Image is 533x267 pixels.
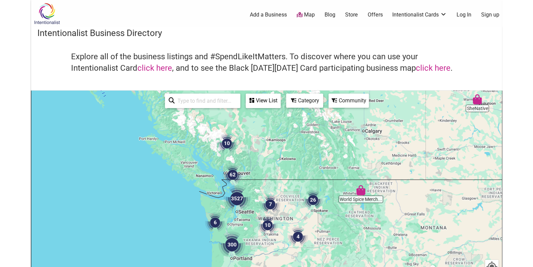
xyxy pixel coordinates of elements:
div: 6 [205,212,225,233]
div: 300 [219,231,245,258]
div: Type to search and filter [165,94,240,108]
a: Intentionalist Cards [393,11,447,19]
a: Log In [457,11,471,19]
a: Map [297,11,315,19]
div: 10 [258,215,278,235]
img: Intentionalist [31,3,63,25]
a: click here [416,63,451,73]
div: World Spice Merchants [356,185,366,195]
div: 26 [303,190,323,210]
input: Type to find and filter... [175,94,236,107]
div: Community [329,94,368,107]
a: Blog [325,11,335,19]
a: Add a Business [250,11,287,19]
div: 7 [260,194,280,214]
a: Offers [368,11,383,19]
div: 3527 [224,185,251,212]
div: Filter by Community [329,94,369,108]
div: Filter by category [286,94,323,108]
div: 62 [223,165,243,185]
div: View List [246,94,280,107]
div: SheNative [472,94,482,104]
div: 10 [217,133,237,154]
div: Category [287,94,323,107]
a: click here [138,63,172,73]
a: Store [345,11,358,19]
div: 4 [288,227,308,247]
h3: Intentionalist Business Directory [38,27,496,39]
h4: Explore all of the business listings and #SpendLikeItMatters. To discover where you can use your ... [71,51,462,74]
a: Sign up [481,11,499,19]
div: See a list of the visible businesses [246,94,281,108]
